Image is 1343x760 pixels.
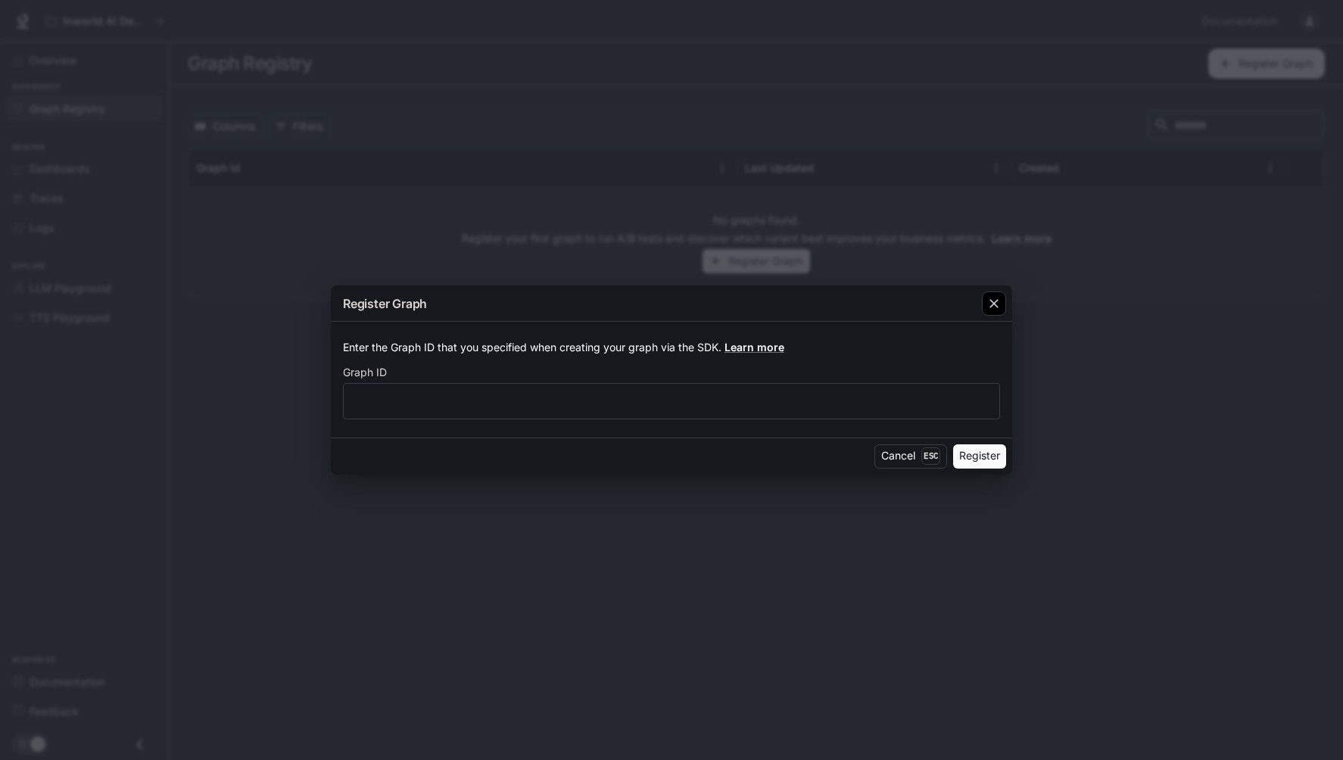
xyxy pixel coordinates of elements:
[343,294,427,313] p: Register Graph
[724,341,784,354] a: Learn more
[343,367,387,378] p: Graph ID
[874,444,947,469] button: CancelEsc
[953,444,1006,469] button: Register
[921,447,940,464] p: Esc
[343,340,1000,355] p: Enter the Graph ID that you specified when creating your graph via the SDK.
